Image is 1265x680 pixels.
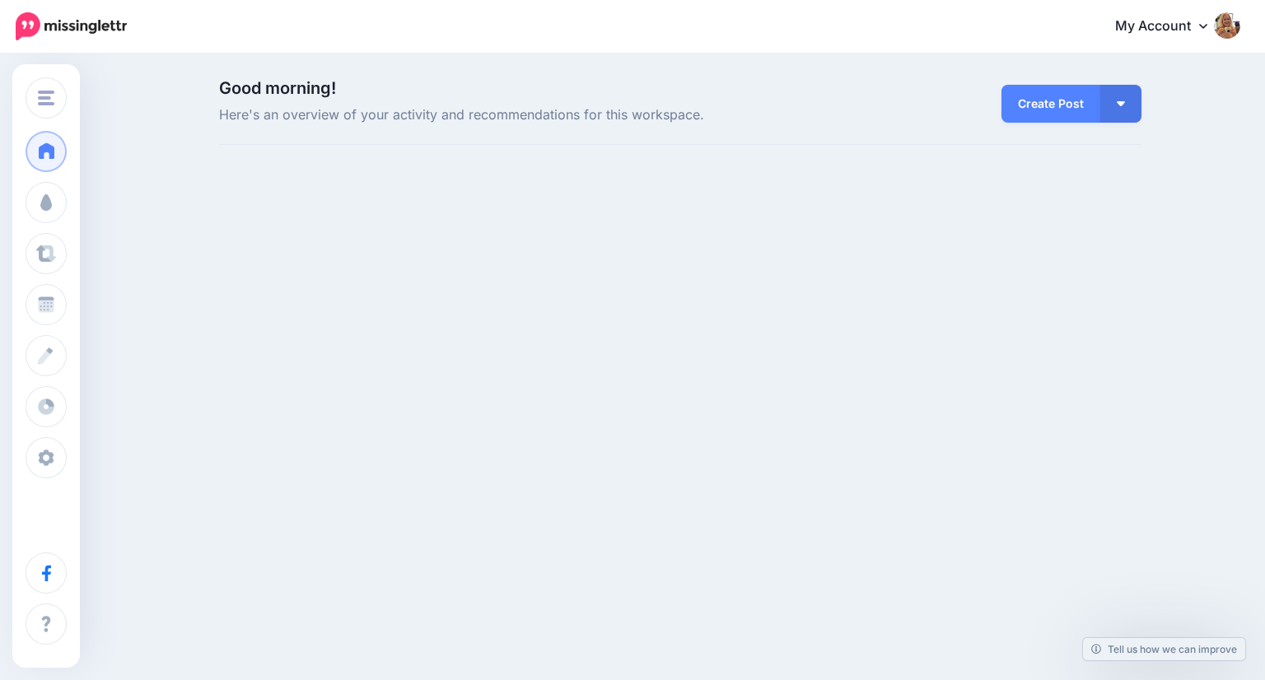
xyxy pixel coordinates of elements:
[1083,638,1245,660] a: Tell us how we can improve
[1117,101,1125,106] img: arrow-down-white.png
[16,12,127,40] img: Missinglettr
[219,105,826,126] span: Here's an overview of your activity and recommendations for this workspace.
[38,91,54,105] img: menu.png
[1099,7,1240,47] a: My Account
[219,78,336,98] span: Good morning!
[1001,85,1100,123] a: Create Post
